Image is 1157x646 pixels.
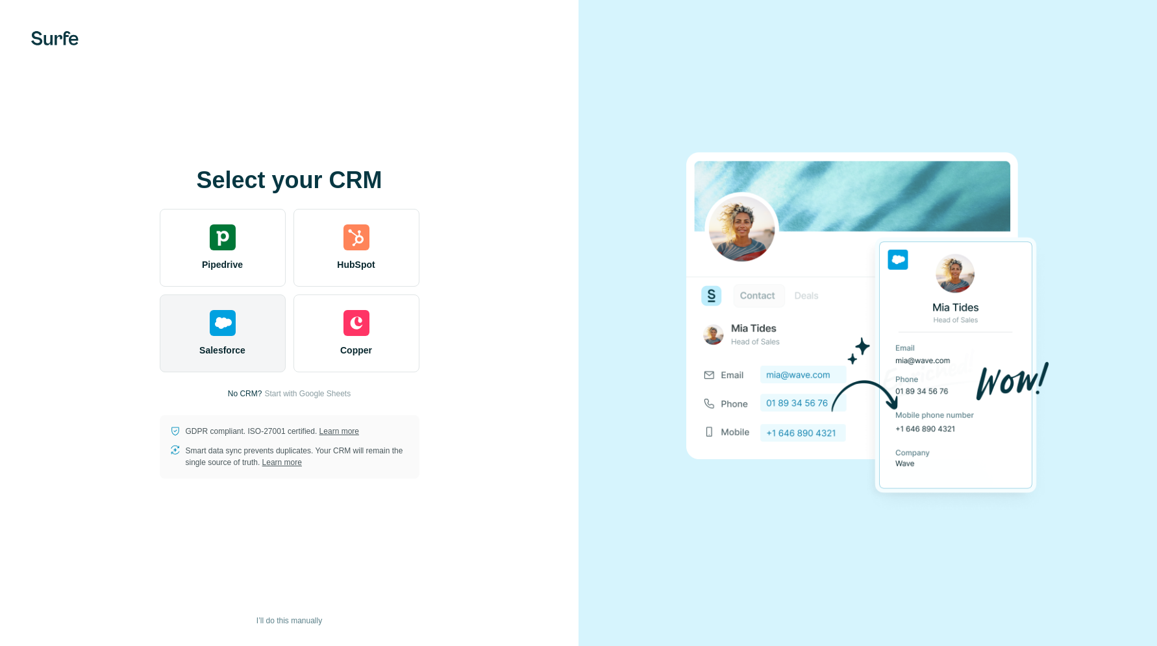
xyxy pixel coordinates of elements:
span: Salesforce [199,344,245,357]
button: I’ll do this manually [247,611,331,630]
img: Surfe's logo [31,31,79,45]
button: Start with Google Sheets [264,388,351,400]
span: HubSpot [337,258,375,271]
p: Smart data sync prevents duplicates. Your CRM will remain the single source of truth. [186,445,409,468]
img: salesforce's logo [210,310,236,336]
span: I’ll do this manually [256,615,322,627]
img: pipedrive's logo [210,224,236,250]
span: Pipedrive [202,258,243,271]
a: Learn more [319,427,359,436]
p: No CRM? [228,388,262,400]
img: SALESFORCE image [686,130,1050,516]
img: copper's logo [343,310,369,336]
p: GDPR compliant. ISO-27001 certified. [186,425,359,437]
a: Learn more [262,458,302,467]
span: Copper [340,344,372,357]
img: hubspot's logo [343,224,369,250]
h1: Select your CRM [160,167,419,193]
